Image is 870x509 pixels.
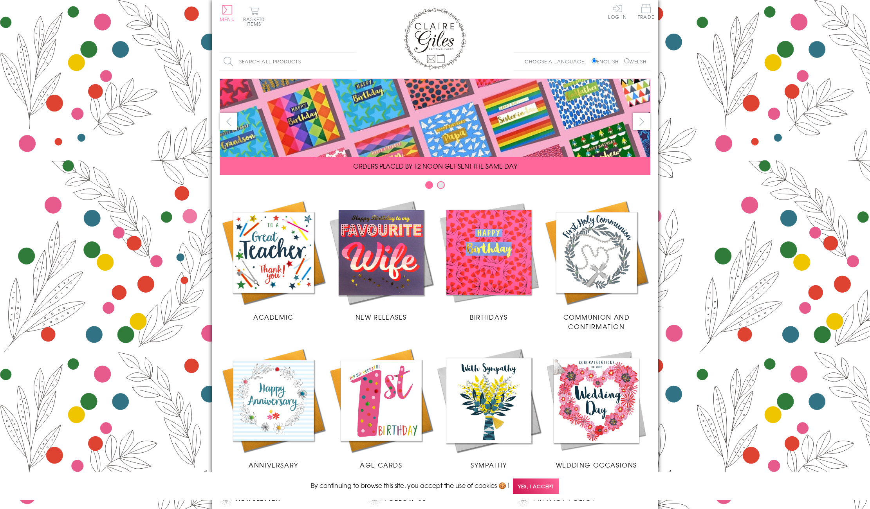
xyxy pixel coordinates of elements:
span: 0 items [247,16,265,27]
span: Anniversary [249,460,298,469]
span: ORDERS PLACED BY 12 NOON GET SENT THE SAME DAY [353,161,517,171]
button: prev [220,113,237,130]
span: Yes, I accept [513,478,559,494]
img: Claire Giles Greetings Cards [404,8,466,70]
a: Wedding Occasions [543,347,650,469]
span: Age Cards [360,460,402,469]
span: Menu [220,16,235,23]
button: next [633,113,650,130]
span: Wedding Occasions [556,460,637,469]
a: Trade [638,4,654,21]
span: New Releases [356,312,407,322]
a: New Releases [327,199,435,322]
div: Carousel Pagination [220,181,650,193]
label: English [592,58,623,65]
a: Communion and Confirmation [543,199,650,331]
button: Basket0 items [243,6,265,26]
span: Birthdays [470,312,507,322]
span: Sympathy [471,460,507,469]
a: Age Cards [327,347,435,469]
span: Trade [638,4,654,19]
button: Menu [220,5,235,22]
a: Academic [220,199,327,322]
a: Privacy Policy [533,493,596,504]
button: Carousel Page 1 (Current Slide) [425,181,433,189]
span: Academic [253,312,294,322]
label: Welsh [624,58,646,65]
input: Search [349,53,357,70]
input: Search all products [220,53,357,70]
a: Log In [608,4,627,19]
a: Anniversary [220,347,327,469]
span: Communion and Confirmation [563,312,630,331]
input: English [592,58,597,63]
a: Sympathy [435,347,543,469]
button: Carousel Page 2 [437,181,445,189]
a: Birthdays [435,199,543,322]
input: Welsh [624,58,629,63]
p: Choose a language: [525,58,590,65]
